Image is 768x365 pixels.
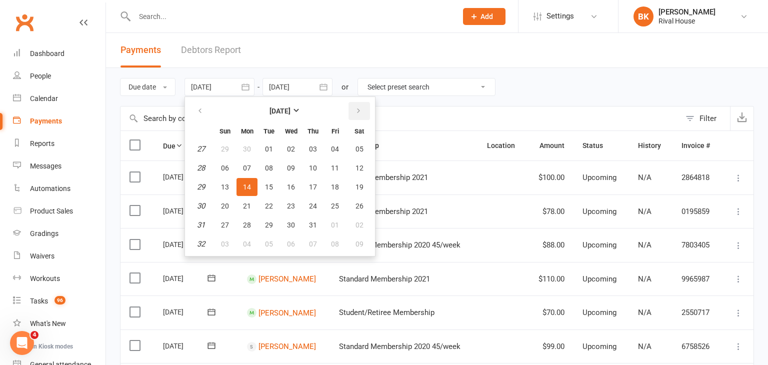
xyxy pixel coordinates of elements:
small: Monday [241,127,253,135]
button: 29 [258,216,279,234]
a: Automations [13,177,105,200]
span: 26 [355,202,363,210]
button: 04 [236,235,257,253]
div: [DATE] [163,270,209,286]
th: Amount [527,131,573,160]
button: 03 [214,235,235,253]
button: 14 [236,178,257,196]
button: 21 [236,197,257,215]
span: 14 [243,183,251,191]
button: 31 [302,216,323,234]
span: 30 [243,145,251,153]
input: Search by contact name or invoice number [120,106,680,130]
span: 08 [331,240,339,248]
th: Invoice # [672,131,722,160]
span: 08 [265,164,273,172]
span: 12 [355,164,363,172]
small: Tuesday [263,127,274,135]
div: Messages [30,162,61,170]
div: [DATE] [163,169,209,184]
a: Reports [13,132,105,155]
span: 4 [30,331,38,339]
small: Thursday [307,127,318,135]
span: 04 [243,240,251,248]
button: 12 [346,159,372,177]
button: 08 [258,159,279,177]
span: Upcoming [582,240,616,249]
strong: [DATE] [269,107,290,115]
span: 03 [309,145,317,153]
span: 11 [331,164,339,172]
span: 02 [287,145,295,153]
button: 04 [324,140,345,158]
span: 04 [331,145,339,153]
button: 05 [346,140,372,158]
span: 07 [243,164,251,172]
button: 18 [324,178,345,196]
td: 7803405 [672,228,722,262]
a: Calendar [13,87,105,110]
span: 01 [331,221,339,229]
span: Payments [120,44,161,55]
button: 30 [280,216,301,234]
small: Friday [331,127,339,135]
div: Automations [30,184,70,192]
span: 18 [331,183,339,191]
span: 16 [287,183,295,191]
button: 20 [214,197,235,215]
button: Payments [120,33,161,67]
a: [PERSON_NAME] [258,274,316,283]
span: N/A [638,274,651,283]
th: Status [573,131,628,160]
span: 22 [265,202,273,210]
button: 23 [280,197,301,215]
button: 05 [258,235,279,253]
button: Due date [120,78,175,96]
a: Product Sales [13,200,105,222]
th: Due [154,131,238,160]
div: BK [633,6,653,26]
button: 02 [346,216,372,234]
button: 30 [236,140,257,158]
input: Search... [131,9,450,23]
a: [PERSON_NAME] [258,308,316,317]
button: 03 [302,140,323,158]
span: Upcoming [582,173,616,182]
span: N/A [638,342,651,351]
button: 06 [214,159,235,177]
span: 03 [221,240,229,248]
span: 13 [221,183,229,191]
a: Gradings [13,222,105,245]
button: 08 [324,235,345,253]
em: 28 [197,163,205,172]
button: Add [463,8,505,25]
span: 20 [221,202,229,210]
td: $110.00 [527,262,573,296]
button: 24 [302,197,323,215]
span: N/A [638,173,651,182]
td: 6758526 [672,329,722,363]
button: 06 [280,235,301,253]
td: $99.00 [527,329,573,363]
span: 24 [309,202,317,210]
div: Rival House [658,16,715,25]
th: Location [478,131,527,160]
span: Standard Membership 2020 45/week [339,342,460,351]
a: Dashboard [13,42,105,65]
em: 31 [197,220,205,229]
a: Waivers [13,245,105,267]
span: 19 [355,183,363,191]
td: $70.00 [527,295,573,329]
div: [DATE] [163,338,209,353]
div: Reports [30,139,54,147]
td: $78.00 [527,194,573,228]
button: 27 [214,216,235,234]
button: 26 [346,197,372,215]
td: 2550717 [672,295,722,329]
a: Messages [13,155,105,177]
td: 2864818 [672,160,722,194]
span: N/A [638,207,651,216]
em: 29 [197,182,205,191]
button: 13 [214,178,235,196]
a: What's New [13,312,105,335]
